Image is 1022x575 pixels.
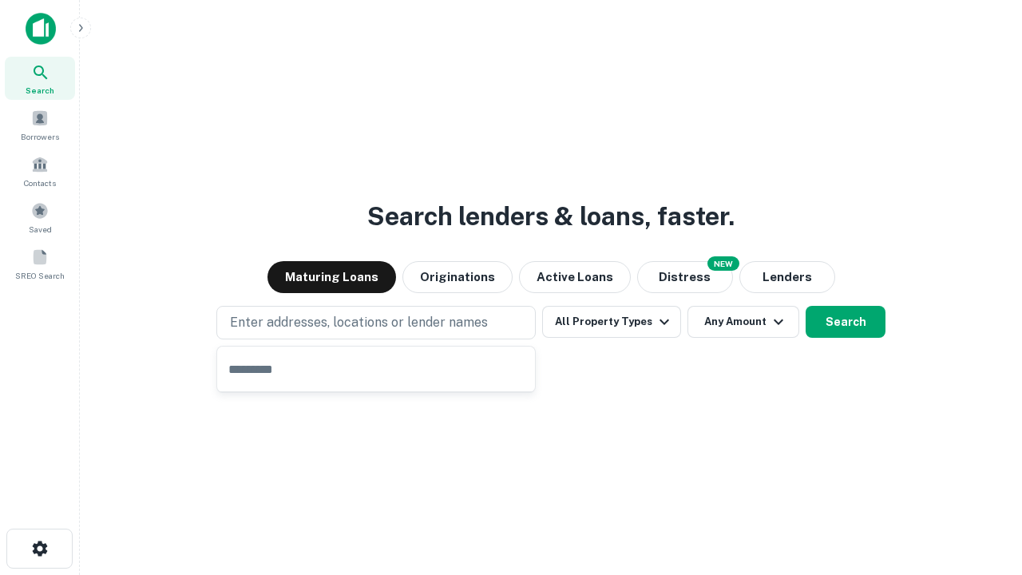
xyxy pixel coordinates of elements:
img: capitalize-icon.png [26,13,56,45]
a: Search [5,57,75,100]
span: Saved [29,223,52,236]
a: SREO Search [5,242,75,285]
button: Lenders [739,261,835,293]
p: Enter addresses, locations or lender names [230,313,488,332]
a: Saved [5,196,75,239]
button: Active Loans [519,261,631,293]
button: Maturing Loans [267,261,396,293]
button: Any Amount [687,306,799,338]
button: Enter addresses, locations or lender names [216,306,536,339]
button: All Property Types [542,306,681,338]
span: SREO Search [15,269,65,282]
a: Borrowers [5,103,75,146]
a: Contacts [5,149,75,192]
span: Contacts [24,176,56,189]
span: Borrowers [21,130,59,143]
h3: Search lenders & loans, faster. [367,197,735,236]
button: Search distressed loans with lien and other non-mortgage details. [637,261,733,293]
button: Search [806,306,885,338]
button: Originations [402,261,513,293]
span: Search [26,84,54,97]
iframe: Chat Widget [942,447,1022,524]
div: NEW [707,256,739,271]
